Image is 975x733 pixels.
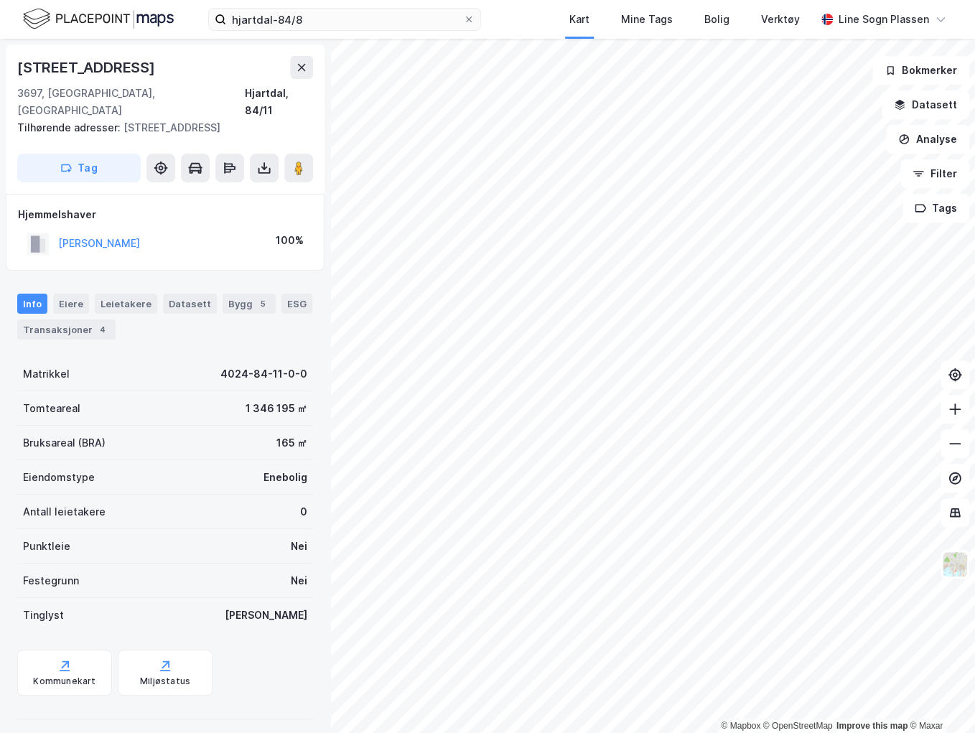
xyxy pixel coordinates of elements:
[17,85,245,119] div: 3697, [GEOGRAPHIC_DATA], [GEOGRAPHIC_DATA]
[53,294,89,314] div: Eiere
[763,721,833,731] a: OpenStreetMap
[23,607,64,624] div: Tinglyst
[225,607,307,624] div: [PERSON_NAME]
[223,294,276,314] div: Bygg
[17,319,116,340] div: Transaksjoner
[621,11,673,28] div: Mine Tags
[263,469,307,486] div: Enebolig
[23,469,95,486] div: Eiendomstype
[886,125,969,154] button: Analyse
[23,503,106,520] div: Antall leietakere
[941,551,969,578] img: Z
[17,56,158,79] div: [STREET_ADDRESS]
[17,121,123,134] span: Tilhørende adresser:
[23,365,70,383] div: Matrikkel
[872,56,969,85] button: Bokmerker
[882,90,969,119] button: Datasett
[276,232,304,249] div: 100%
[276,434,307,452] div: 165 ㎡
[17,154,141,182] button: Tag
[569,11,589,28] div: Kart
[903,664,975,733] div: Kontrollprogram for chat
[33,676,95,687] div: Kommunekart
[163,294,217,314] div: Datasett
[291,538,307,555] div: Nei
[721,721,760,731] a: Mapbox
[23,6,174,32] img: logo.f888ab2527a4732fd821a326f86c7f29.svg
[761,11,800,28] div: Verktøy
[23,400,80,417] div: Tomteareal
[839,11,929,28] div: Line Sogn Plassen
[300,503,307,520] div: 0
[95,322,110,337] div: 4
[220,365,307,383] div: 4024-84-11-0-0
[256,297,270,311] div: 5
[246,400,307,417] div: 1 346 195 ㎡
[704,11,729,28] div: Bolig
[900,159,969,188] button: Filter
[17,119,302,136] div: [STREET_ADDRESS]
[226,9,463,30] input: Søk på adresse, matrikkel, gårdeiere, leietakere eller personer
[291,572,307,589] div: Nei
[23,434,106,452] div: Bruksareal (BRA)
[836,721,908,731] a: Improve this map
[902,194,969,223] button: Tags
[95,294,157,314] div: Leietakere
[18,206,312,223] div: Hjemmelshaver
[17,294,47,314] div: Info
[140,676,190,687] div: Miljøstatus
[281,294,312,314] div: ESG
[903,664,975,733] iframe: Chat Widget
[23,538,70,555] div: Punktleie
[245,85,313,119] div: Hjartdal, 84/11
[23,572,79,589] div: Festegrunn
